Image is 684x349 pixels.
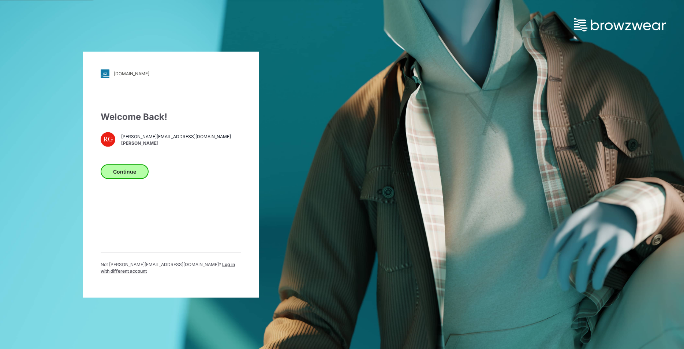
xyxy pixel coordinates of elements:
button: Continue [101,164,149,179]
div: Welcome Back! [101,110,241,123]
img: svg+xml;base64,PHN2ZyB3aWR0aD0iMjgiIGhlaWdodD0iMjgiIHZpZXdCb3g9IjAgMCAyOCAyOCIgZmlsbD0ibm9uZSIgeG... [101,69,109,78]
img: browzwear-logo.73288ffb.svg [574,18,666,31]
span: [PERSON_NAME] [121,140,231,147]
div: RG [101,132,115,147]
div: [DOMAIN_NAME] [114,71,149,76]
span: [PERSON_NAME][EMAIL_ADDRESS][DOMAIN_NAME] [121,133,231,140]
a: [DOMAIN_NAME] [101,69,241,78]
p: Not [PERSON_NAME][EMAIL_ADDRESS][DOMAIN_NAME] ? [101,261,241,274]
